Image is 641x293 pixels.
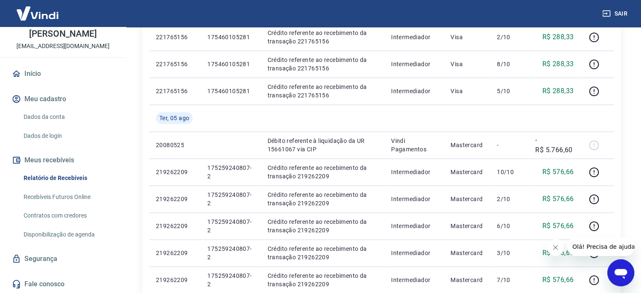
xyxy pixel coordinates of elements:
[451,33,483,41] p: Visa
[451,249,483,257] p: Mastercard
[607,259,634,286] iframe: Button to launch messaging window
[542,59,574,69] p: R$ 288,33
[268,164,378,180] p: Crédito referente ao recebimento da transação 219262209
[542,194,574,204] p: R$ 576,66
[268,245,378,261] p: Crédito referente ao recebimento da transação 219262209
[10,151,116,169] button: Meus recebíveis
[207,218,254,234] p: 175259240807-2
[497,60,522,68] p: 8/10
[497,276,522,284] p: 7/10
[156,141,194,149] p: 20080525
[207,87,254,95] p: 175460105281
[497,141,522,149] p: -
[391,222,437,230] p: Intermediador
[156,195,194,203] p: 219262209
[391,87,437,95] p: Intermediador
[542,221,574,231] p: R$ 576,66
[391,60,437,68] p: Intermediador
[20,207,116,224] a: Contratos com credores
[497,87,522,95] p: 5/10
[268,218,378,234] p: Crédito referente ao recebimento da transação 219262209
[156,33,194,41] p: 221765156
[542,32,574,42] p: R$ 288,33
[391,195,437,203] p: Intermediador
[268,191,378,207] p: Crédito referente ao recebimento da transação 219262209
[542,275,574,285] p: R$ 576,66
[542,167,574,177] p: R$ 576,66
[268,29,378,46] p: Crédito referente ao recebimento da transação 221765156
[10,0,65,26] img: Vindi
[391,137,437,153] p: Vindi Pagamentos
[542,248,574,258] p: R$ 576,66
[268,271,378,288] p: Crédito referente ao recebimento da transação 219262209
[268,137,378,153] p: Débito referente à liquidação da UR 15661067 via CIP
[156,60,194,68] p: 221765156
[451,222,483,230] p: Mastercard
[29,30,97,38] p: [PERSON_NAME]
[268,83,378,99] p: Crédito referente ao recebimento da transação 221765156
[10,90,116,108] button: Meu cadastro
[156,168,194,176] p: 219262209
[497,33,522,41] p: 2/10
[207,245,254,261] p: 175259240807-2
[391,276,437,284] p: Intermediador
[5,6,71,13] span: Olá! Precisa de ajuda?
[10,65,116,83] a: Início
[20,188,116,206] a: Recebíveis Futuros Online
[497,168,522,176] p: 10/10
[20,108,116,126] a: Dados da conta
[497,249,522,257] p: 3/10
[159,114,189,122] span: Ter, 05 ago
[16,42,110,51] p: [EMAIL_ADDRESS][DOMAIN_NAME]
[451,168,483,176] p: Mastercard
[451,60,483,68] p: Visa
[156,222,194,230] p: 219262209
[20,169,116,187] a: Relatório de Recebíveis
[535,135,574,155] p: -R$ 5.766,60
[156,87,194,95] p: 221765156
[567,237,634,256] iframe: Message from company
[542,86,574,96] p: R$ 288,33
[268,56,378,73] p: Crédito referente ao recebimento da transação 221765156
[547,239,564,256] iframe: Close message
[20,226,116,243] a: Disponibilização de agenda
[451,195,483,203] p: Mastercard
[156,249,194,257] p: 219262209
[451,141,483,149] p: Mastercard
[20,127,116,145] a: Dados de login
[497,222,522,230] p: 6/10
[207,164,254,180] p: 175259240807-2
[451,276,483,284] p: Mastercard
[391,168,437,176] p: Intermediador
[10,250,116,268] a: Segurança
[497,195,522,203] p: 2/10
[156,276,194,284] p: 219262209
[207,33,254,41] p: 175460105281
[207,271,254,288] p: 175259240807-2
[391,249,437,257] p: Intermediador
[391,33,437,41] p: Intermediador
[207,191,254,207] p: 175259240807-2
[601,6,631,22] button: Sair
[207,60,254,68] p: 175460105281
[451,87,483,95] p: Visa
